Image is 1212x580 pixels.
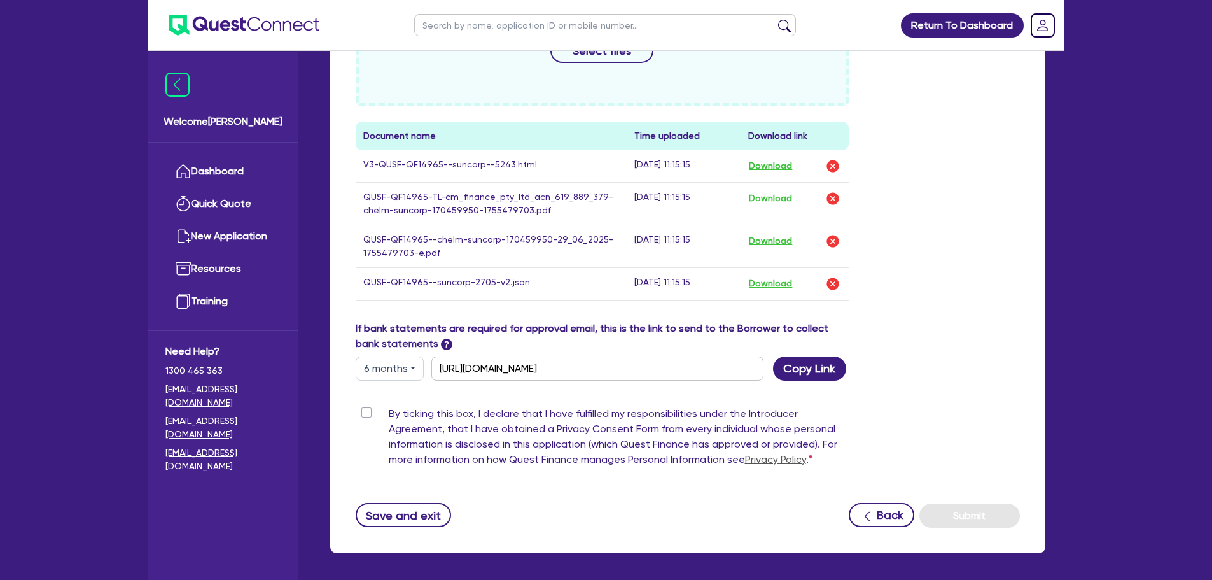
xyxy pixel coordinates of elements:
a: Dropdown toggle [1026,9,1059,42]
img: resources [176,261,191,276]
img: icon-menu-close [165,73,190,97]
span: ? [441,339,452,350]
button: Dropdown toggle [356,357,424,381]
a: [EMAIL_ADDRESS][DOMAIN_NAME] [165,383,281,409]
button: Download [748,233,793,250]
th: Download link [741,122,849,150]
img: training [176,294,191,309]
a: Return To Dashboard [901,13,1024,38]
a: Training [165,285,281,318]
img: delete-icon [825,276,840,292]
td: [DATE] 11:15:15 [627,150,741,183]
img: delete-icon [825,159,840,174]
td: [DATE] 11:15:15 [627,267,741,300]
td: V3-QUSF-QF14965--suncorp--5243.html [356,150,627,183]
th: Document name [356,122,627,150]
a: [EMAIL_ADDRESS][DOMAIN_NAME] [165,446,281,473]
td: [DATE] 11:15:15 [627,182,741,225]
td: [DATE] 11:15:15 [627,225,741,267]
img: delete-icon [825,234,840,249]
button: Save and exit [356,503,452,527]
img: new-application [176,229,191,244]
a: Quick Quote [165,188,281,220]
button: Copy Link [773,357,846,381]
label: By ticking this box, I declare that I have fulfilled my responsibilities under the Introducer Agr... [389,406,849,472]
button: Download [748,276,793,292]
th: Time uploaded [627,122,741,150]
a: Privacy Policy [745,453,806,465]
label: If bank statements are required for approval email, this is the link to send to the Borrower to c... [356,321,849,351]
img: quick-quote [176,196,191,211]
button: Submit [919,504,1020,528]
span: Need Help? [165,344,281,359]
button: Back [849,503,914,527]
a: [EMAIL_ADDRESS][DOMAIN_NAME] [165,414,281,441]
img: delete-icon [825,191,840,206]
span: 1300 465 363 [165,364,281,378]
img: quest-connect-logo-blue [169,15,319,36]
span: Welcome [PERSON_NAME] [164,114,282,129]
a: Resources [165,253,281,285]
input: Search by name, application ID or mobile number... [414,14,796,36]
a: New Application [165,220,281,253]
button: Download [748,190,793,207]
td: QUSF-QF14965--suncorp-2705-v2.json [356,267,627,300]
button: Download [748,158,793,174]
a: Dashboard [165,155,281,188]
td: QUSF-QF14965-TL-cm_finance_pty_ltd_acn_619_889_379-chelm-suncorp-170459950-1755479703.pdf [356,182,627,225]
td: QUSF-QF14965--chelm-suncorp-170459950-29_06_2025-1755479703-e.pdf [356,225,627,267]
